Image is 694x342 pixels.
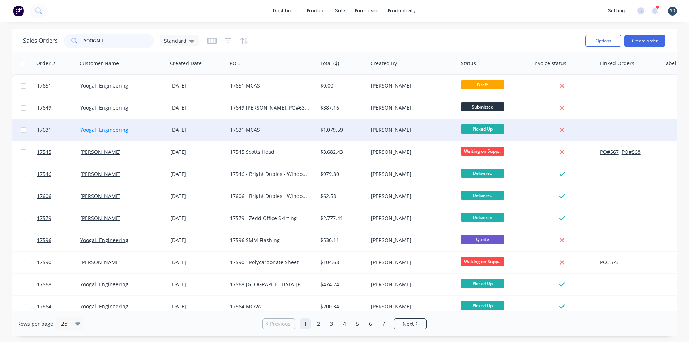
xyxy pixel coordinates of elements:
div: $2,777.41 [320,215,363,222]
span: Quote [461,235,504,244]
div: [DATE] [170,303,224,310]
a: 17579 [37,207,80,229]
div: [DATE] [170,215,224,222]
ul: Pagination [260,318,429,329]
span: SD [670,8,676,14]
div: 17546 - Bright Duplex - Window Shrouds [230,170,310,178]
span: Waiting on Supp... [461,257,504,266]
button: Create order [624,35,665,47]
div: Total ($) [320,60,339,67]
a: Page 1 is your current page [300,318,311,329]
div: purchasing [351,5,384,16]
a: 17649 [37,97,80,119]
a: dashboard [269,5,303,16]
span: Delivered [461,191,504,200]
div: 17596 SMM Flashing [230,237,310,244]
div: [DATE] [170,281,224,288]
div: 17590 - Polycarbonate Sheet [230,259,310,266]
div: products [303,5,331,16]
a: Page 6 [365,318,376,329]
a: Page 2 [313,318,324,329]
span: 17649 [37,104,51,111]
div: [PERSON_NAME] [371,170,451,178]
div: Linked Orders [600,60,634,67]
span: Delivered [461,213,504,222]
div: [DATE] [170,126,224,134]
a: 17590 [37,252,80,273]
a: 17596 [37,229,80,251]
button: PO#568 [622,148,641,156]
div: [PERSON_NAME] [371,303,451,310]
div: [DATE] [170,104,224,111]
div: 17545 Scotts Head [230,148,310,156]
span: 17596 [37,237,51,244]
span: Previous [270,320,291,328]
a: Page 7 [378,318,389,329]
a: 17568 [37,274,80,295]
a: Yoogali Engineering [80,104,128,111]
div: $979.80 [320,170,363,178]
a: Page 5 [352,318,363,329]
div: sales [331,5,351,16]
div: [PERSON_NAME] [371,126,451,134]
span: Standard [164,37,187,45]
button: PO#573 [600,259,619,266]
div: $3,682.43 [320,148,363,156]
span: 17631 [37,126,51,134]
div: 17568 [GEOGRAPHIC_DATA][PERSON_NAME] [230,281,310,288]
span: 17606 [37,193,51,200]
div: 17651 MCAS [230,82,310,89]
a: 17631 [37,119,80,141]
span: 17564 [37,303,51,310]
div: $200.34 [320,303,363,310]
a: 17651 [37,75,80,97]
div: Created Date [170,60,202,67]
div: [DATE] [170,148,224,156]
span: 17590 [37,259,51,266]
div: [PERSON_NAME] [371,259,451,266]
a: 17564 [37,296,80,317]
a: Next page [394,320,426,328]
a: [PERSON_NAME] [80,148,121,155]
span: Draft [461,80,504,89]
h1: Sales Orders [23,37,58,44]
div: $62.58 [320,193,363,200]
a: [PERSON_NAME] [80,170,121,177]
a: Yoogali Engineering [80,237,128,244]
span: 17545 [37,148,51,156]
div: $1,079.59 [320,126,363,134]
span: Picked Up [461,301,504,310]
div: 17579 - Zedd Office Skirting [230,215,310,222]
span: Picked Up [461,124,504,134]
div: [DATE] [170,259,224,266]
div: [PERSON_NAME] [371,104,451,111]
div: $104.68 [320,259,363,266]
input: Search... [84,34,154,48]
div: [PERSON_NAME] [371,193,451,200]
a: Yoogali Engineering [80,82,128,89]
div: Labels [663,60,679,67]
button: PO#567 [600,148,619,156]
div: [PERSON_NAME] [371,281,451,288]
a: Page 4 [339,318,350,329]
a: [PERSON_NAME] [80,259,121,266]
div: Order # [36,60,55,67]
a: 17606 [37,185,80,207]
div: 17631 MCAS [230,126,310,134]
div: settings [604,5,631,16]
span: Rows per page [17,320,53,328]
div: $474.24 [320,281,363,288]
a: [PERSON_NAME] [80,193,121,199]
a: Previous page [263,320,295,328]
img: Factory [13,5,24,16]
div: [DATE] [170,170,224,178]
div: $0.00 [320,82,363,89]
div: 17649 [PERSON_NAME], PO#63097 [230,104,310,111]
div: [PERSON_NAME] [371,215,451,222]
div: $530.11 [320,237,363,244]
a: [PERSON_NAME] [80,215,121,221]
div: [PERSON_NAME] [371,82,451,89]
span: Waiting on Supp... [461,147,504,156]
a: 17545 [37,141,80,163]
div: Invoice status [533,60,566,67]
